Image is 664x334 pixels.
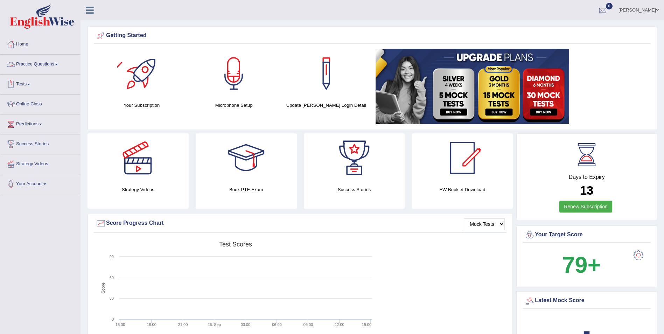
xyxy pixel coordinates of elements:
text: 18:00 [147,322,156,327]
div: Getting Started [96,30,649,41]
text: 15:00 [116,322,125,327]
div: Your Target Score [524,230,649,240]
h4: Update [PERSON_NAME] Login Detail [284,102,369,109]
tspan: Score [101,283,106,294]
text: 30 [110,296,114,300]
text: 0 [112,317,114,321]
h4: Your Subscription [99,102,184,109]
a: Renew Subscription [559,201,612,213]
text: 60 [110,276,114,280]
a: Strategy Videos [0,154,80,172]
a: Success Stories [0,134,80,152]
text: 09:00 [303,322,313,327]
text: 15:00 [362,322,372,327]
text: 12:00 [335,322,344,327]
a: Predictions [0,114,80,132]
h4: Days to Expiry [524,174,649,180]
a: Your Account [0,174,80,192]
text: 03:00 [241,322,251,327]
div: Score Progress Chart [96,218,505,229]
text: 90 [110,255,114,259]
a: Online Class [0,95,80,112]
h4: EW Booklet Download [412,186,513,193]
img: small5.jpg [376,49,569,124]
a: Tests [0,75,80,92]
b: 79+ [562,252,601,278]
b: 13 [580,183,594,197]
a: Practice Questions [0,55,80,72]
tspan: Test scores [219,241,252,248]
div: Latest Mock Score [524,295,649,306]
h4: Book PTE Exam [196,186,297,193]
a: Home [0,35,80,52]
h4: Success Stories [304,186,405,193]
h4: Strategy Videos [88,186,189,193]
text: 21:00 [178,322,188,327]
text: 06:00 [272,322,282,327]
tspan: 26. Sep [208,322,221,327]
h4: Microphone Setup [191,102,276,109]
span: 0 [606,3,613,9]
